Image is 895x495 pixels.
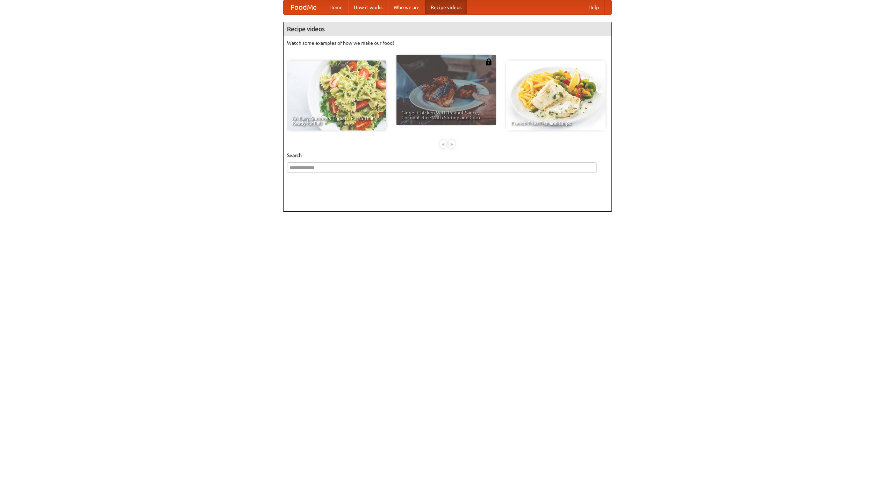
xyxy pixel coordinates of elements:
[583,0,604,14] a: Help
[348,0,388,14] a: How it works
[287,40,608,47] p: Watch some examples of how we make our food!
[506,61,606,130] a: French Fries Fish and Chips
[287,61,386,130] a: An Easy, Summery Tomato Pasta That's Ready for Fall
[292,116,381,126] span: An Easy, Summery Tomato Pasta That's Ready for Fall
[388,0,425,14] a: Who we are
[287,152,608,159] h5: Search
[284,0,324,14] a: FoodMe
[324,0,348,14] a: Home
[449,140,455,148] div: »
[284,22,611,36] h4: Recipe videos
[485,58,492,65] img: 483408.png
[511,121,601,126] span: French Fries Fish and Chips
[425,0,467,14] a: Recipe videos
[440,140,446,148] div: «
